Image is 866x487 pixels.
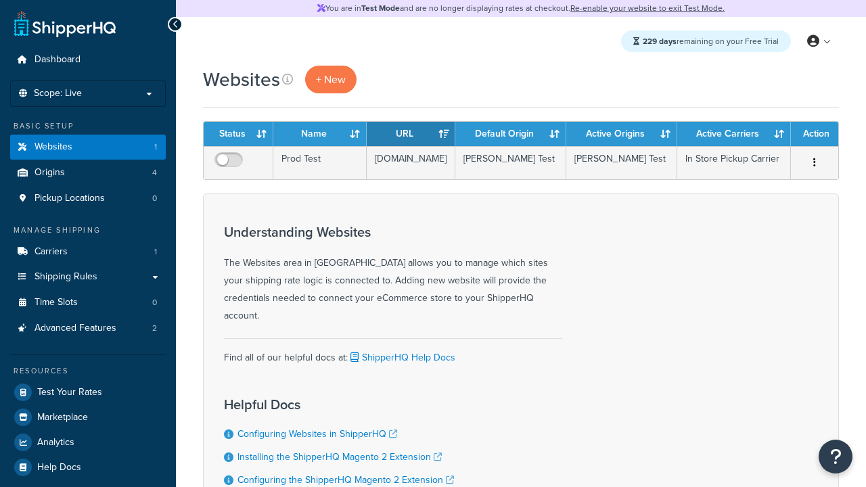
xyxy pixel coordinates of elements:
[203,66,280,93] h1: Websites
[10,225,166,236] div: Manage Shipping
[791,122,838,146] th: Action
[367,122,455,146] th: URL: activate to sort column ascending
[361,2,400,14] strong: Test Mode
[367,146,455,179] td: [DOMAIN_NAME]
[35,323,116,334] span: Advanced Features
[237,427,397,441] a: Configuring Websites in ShipperHQ
[10,135,166,160] a: Websites 1
[34,88,82,99] span: Scope: Live
[237,473,454,487] a: Configuring the ShipperHQ Magento 2 Extension
[10,239,166,264] a: Carriers 1
[10,405,166,430] a: Marketplace
[10,135,166,160] li: Websites
[35,271,97,283] span: Shipping Rules
[152,323,157,334] span: 2
[819,440,852,473] button: Open Resource Center
[10,316,166,341] a: Advanced Features 2
[35,167,65,179] span: Origins
[273,146,367,179] td: Prod Test
[10,430,166,455] a: Analytics
[35,297,78,308] span: Time Slots
[35,193,105,204] span: Pickup Locations
[152,297,157,308] span: 0
[10,290,166,315] li: Time Slots
[152,167,157,179] span: 4
[10,120,166,132] div: Basic Setup
[10,365,166,377] div: Resources
[677,146,791,179] td: In Store Pickup Carrier
[10,380,166,404] a: Test Your Rates
[10,186,166,211] li: Pickup Locations
[152,193,157,204] span: 0
[10,316,166,341] li: Advanced Features
[237,450,442,464] a: Installing the ShipperHQ Magento 2 Extension
[305,66,357,93] a: + New
[348,350,455,365] a: ShipperHQ Help Docs
[455,122,566,146] th: Default Origin: activate to sort column ascending
[621,30,791,52] div: remaining on your Free Trial
[14,10,116,37] a: ShipperHQ Home
[10,455,166,480] a: Help Docs
[37,462,81,473] span: Help Docs
[273,122,367,146] th: Name: activate to sort column ascending
[566,122,677,146] th: Active Origins: activate to sort column ascending
[643,35,677,47] strong: 229 days
[224,338,562,367] div: Find all of our helpful docs at:
[154,141,157,153] span: 1
[37,387,102,398] span: Test Your Rates
[37,412,88,423] span: Marketplace
[224,225,562,325] div: The Websites area in [GEOGRAPHIC_DATA] allows you to manage which sites your shipping rate logic ...
[35,54,81,66] span: Dashboard
[35,141,72,153] span: Websites
[154,246,157,258] span: 1
[10,239,166,264] li: Carriers
[10,160,166,185] li: Origins
[10,290,166,315] a: Time Slots 0
[224,397,468,412] h3: Helpful Docs
[566,146,677,179] td: [PERSON_NAME] Test
[316,72,346,87] span: + New
[35,246,68,258] span: Carriers
[455,146,566,179] td: [PERSON_NAME] Test
[37,437,74,448] span: Analytics
[10,160,166,185] a: Origins 4
[677,122,791,146] th: Active Carriers: activate to sort column ascending
[224,225,562,239] h3: Understanding Websites
[10,186,166,211] a: Pickup Locations 0
[204,122,273,146] th: Status: activate to sort column ascending
[10,264,166,289] a: Shipping Rules
[10,47,166,72] a: Dashboard
[570,2,725,14] a: Re-enable your website to exit Test Mode.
